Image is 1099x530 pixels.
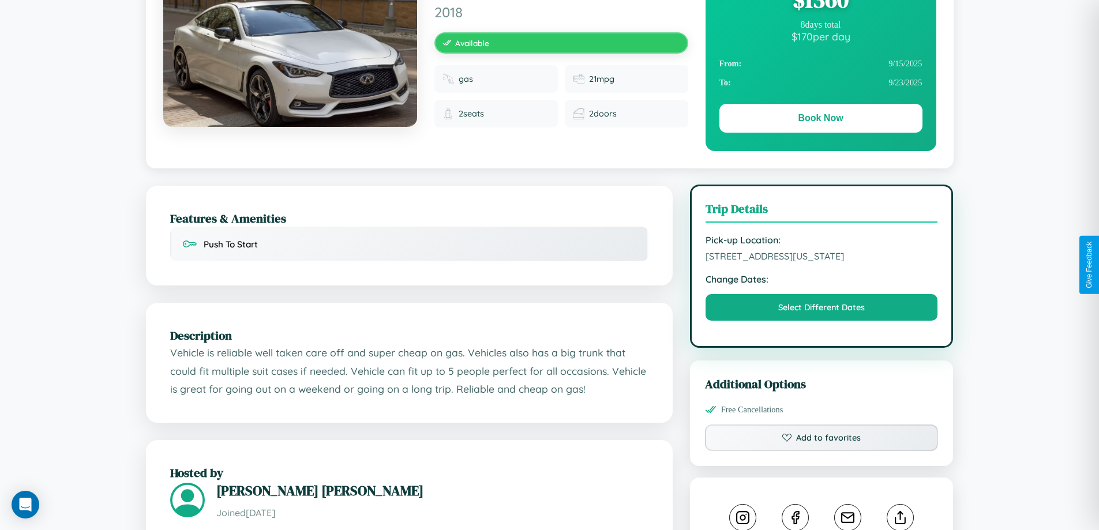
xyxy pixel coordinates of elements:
[705,375,939,392] h3: Additional Options
[204,239,258,250] span: Push To Start
[216,481,648,500] h3: [PERSON_NAME] [PERSON_NAME]
[434,3,688,21] span: 2018
[706,234,938,246] strong: Pick-up Location:
[705,424,939,451] button: Add to favorites
[719,54,922,73] div: 9 / 15 / 2025
[170,210,648,227] h2: Features & Amenities
[719,104,922,133] button: Book Now
[589,74,614,84] span: 21 mpg
[706,294,938,321] button: Select Different Dates
[442,108,454,119] img: Seats
[459,74,473,84] span: gas
[573,108,584,119] img: Doors
[719,59,742,69] strong: From:
[706,200,938,223] h3: Trip Details
[706,250,938,262] span: [STREET_ADDRESS][US_STATE]
[12,491,39,518] div: Open Intercom Messenger
[170,464,648,481] h2: Hosted by
[459,108,484,119] span: 2 seats
[719,78,731,88] strong: To:
[1085,242,1093,288] div: Give Feedback
[170,344,648,399] p: Vehicle is reliable well taken care off and super cheap on gas. Vehicles also has a big trunk tha...
[589,108,617,119] span: 2 doors
[442,73,454,85] img: Fuel type
[719,73,922,92] div: 9 / 23 / 2025
[455,38,489,48] span: Available
[216,505,648,521] p: Joined [DATE]
[706,273,938,285] strong: Change Dates:
[719,30,922,43] div: $ 170 per day
[721,405,783,415] span: Free Cancellations
[573,73,584,85] img: Fuel efficiency
[170,327,648,344] h2: Description
[719,20,922,30] div: 8 days total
